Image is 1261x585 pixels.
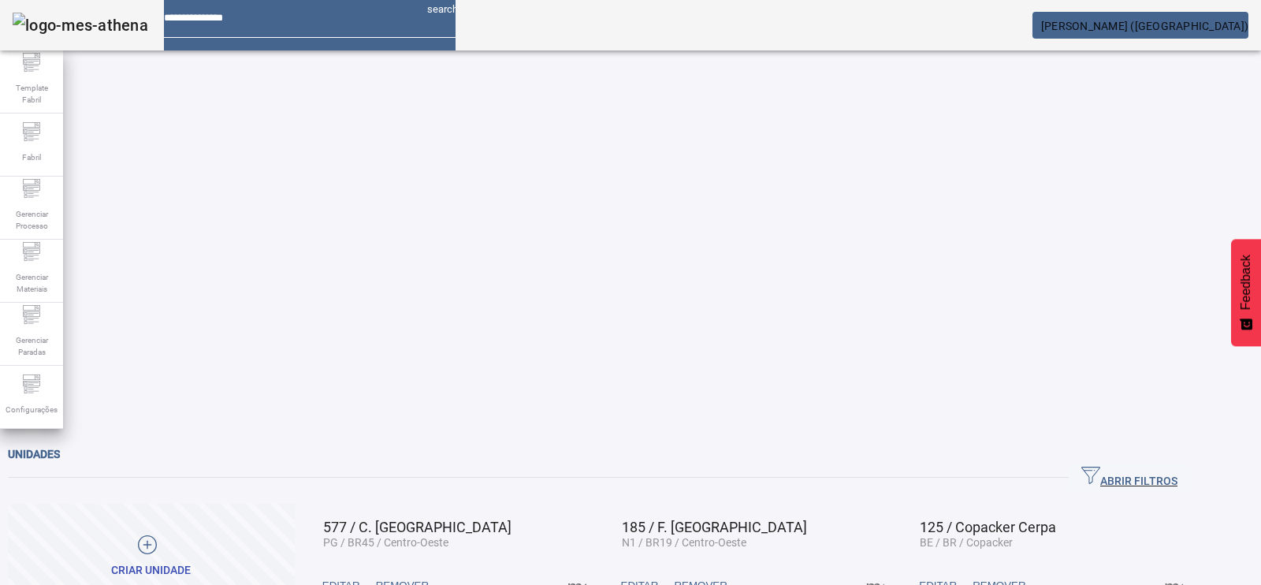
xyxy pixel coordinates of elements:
[111,563,191,579] div: Criar unidade
[8,203,55,237] span: Gerenciar Processo
[8,77,55,110] span: Template Fabril
[1,399,62,420] span: Configurações
[622,536,746,549] span: N1 / BR19 / Centro-Oeste
[1041,20,1248,32] span: [PERSON_NAME] ([GEOGRAPHIC_DATA])
[8,448,60,460] span: Unidades
[622,519,807,535] span: 185 / F. [GEOGRAPHIC_DATA]
[920,519,1056,535] span: 125 / Copacker Cerpa
[1069,464,1190,492] button: ABRIR FILTROS
[8,266,55,300] span: Gerenciar Materiais
[8,330,55,363] span: Gerenciar Paradas
[1239,255,1253,310] span: Feedback
[920,536,1013,549] span: BE / BR / Copacker
[323,536,448,549] span: PG / BR45 / Centro-Oeste
[323,519,511,535] span: 577 / C. [GEOGRAPHIC_DATA]
[17,147,46,168] span: Fabril
[13,13,148,38] img: logo-mes-athena
[1081,466,1177,490] span: ABRIR FILTROS
[1231,239,1261,346] button: Feedback - Mostrar pesquisa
